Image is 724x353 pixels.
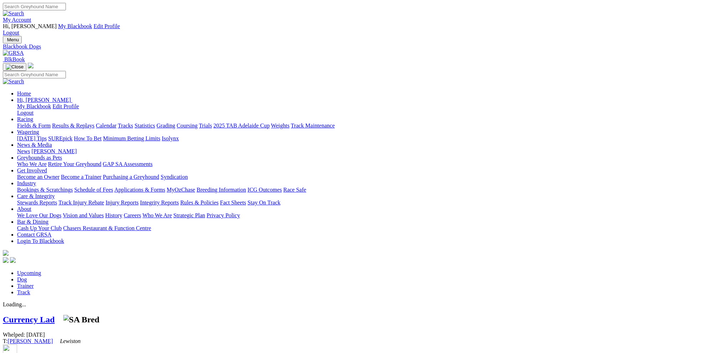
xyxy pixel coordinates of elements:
[248,187,282,193] a: ICG Outcomes
[17,238,64,244] a: Login To Blackbook
[17,212,721,219] div: About
[17,289,30,295] a: Track
[17,135,47,141] a: [DATE] Tips
[94,23,120,29] a: Edit Profile
[157,123,175,129] a: Grading
[17,187,721,193] div: Industry
[17,276,27,282] a: Dog
[17,187,73,193] a: Bookings & Scratchings
[48,135,72,141] a: SUREpick
[105,212,122,218] a: History
[74,135,102,141] a: How To Bet
[199,123,212,129] a: Trials
[124,212,141,218] a: Careers
[162,135,179,141] a: Isolynx
[4,56,25,62] span: BlkBook
[161,174,188,180] a: Syndication
[17,283,34,289] a: Trainer
[105,199,139,206] a: Injury Reports
[220,199,246,206] a: Fact Sheets
[6,64,24,70] img: Close
[17,148,30,154] a: News
[7,37,19,42] span: Menu
[3,338,80,344] span: T:
[248,199,280,206] a: Stay On Track
[271,123,290,129] a: Weights
[74,187,113,193] a: Schedule of Fees
[103,161,153,167] a: GAP SA Assessments
[173,212,205,218] a: Strategic Plan
[53,103,79,109] a: Edit Profile
[17,97,71,103] span: Hi, [PERSON_NAME]
[177,123,198,129] a: Coursing
[135,123,155,129] a: Statistics
[283,187,306,193] a: Race Safe
[3,63,26,71] button: Toggle navigation
[7,338,53,344] a: [PERSON_NAME]
[17,199,721,206] div: Care & Integrity
[103,174,159,180] a: Purchasing a Greyhound
[3,17,31,23] a: My Account
[17,103,51,109] a: My Blackbook
[3,315,55,324] a: Currency Lad
[17,225,721,232] div: Bar & Dining
[207,212,240,218] a: Privacy Policy
[114,187,165,193] a: Applications & Forms
[140,199,179,206] a: Integrity Reports
[48,161,101,167] a: Retire Your Greyhound
[63,315,100,325] img: SA Bred
[3,56,25,62] a: BlkBook
[17,270,41,276] a: Upcoming
[17,161,47,167] a: Who We Are
[3,30,19,36] a: Logout
[3,250,9,256] img: logo-grsa-white.png
[58,23,92,29] a: My Blackbook
[96,123,116,129] a: Calendar
[3,71,66,78] input: Search
[103,135,160,141] a: Minimum Betting Limits
[17,161,721,167] div: Greyhounds as Pets
[17,155,62,161] a: Greyhounds as Pets
[61,174,101,180] a: Become a Trainer
[3,43,721,50] a: Blackbook Dogs
[28,63,33,68] img: logo-grsa-white.png
[10,257,16,263] img: twitter.svg
[17,135,721,142] div: Wagering
[17,199,57,206] a: Stewards Reports
[17,148,721,155] div: News & Media
[180,199,219,206] a: Rules & Policies
[17,219,48,225] a: Bar & Dining
[63,225,151,231] a: Chasers Restaurant & Function Centre
[3,50,24,56] img: GRSA
[17,103,721,116] div: Hi, [PERSON_NAME]
[167,187,195,193] a: MyOzChase
[17,232,51,238] a: Contact GRSA
[60,338,81,344] i: Lewiston
[17,142,52,148] a: News & Media
[3,301,26,307] span: Loading...
[3,23,721,36] div: My Account
[63,212,104,218] a: Vision and Values
[17,167,47,173] a: Get Involved
[17,123,721,129] div: Racing
[17,174,721,180] div: Get Involved
[52,123,94,129] a: Results & Replays
[3,257,9,263] img: facebook.svg
[142,212,172,218] a: Who We Are
[17,180,36,186] a: Industry
[213,123,270,129] a: 2025 TAB Adelaide Cup
[17,90,31,97] a: Home
[3,332,45,338] span: Whelped: [DATE]
[3,10,24,17] img: Search
[17,193,55,199] a: Care & Integrity
[3,78,24,85] img: Search
[17,116,33,122] a: Racing
[17,174,59,180] a: Become an Owner
[31,148,77,154] a: [PERSON_NAME]
[17,206,31,212] a: About
[3,36,22,43] button: Toggle navigation
[3,3,66,10] input: Search
[17,110,33,116] a: Logout
[17,225,62,231] a: Cash Up Your Club
[17,212,61,218] a: We Love Our Dogs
